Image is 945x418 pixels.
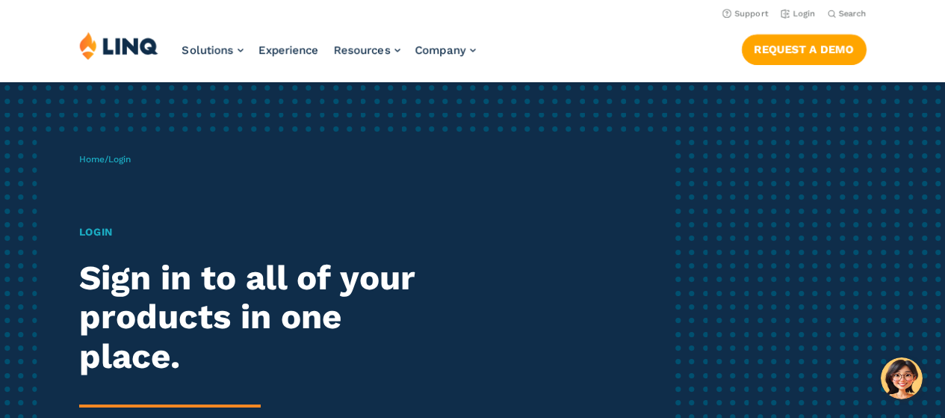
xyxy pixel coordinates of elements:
span: / [79,154,131,165]
a: Support [722,9,769,19]
span: Resources [334,43,391,57]
button: Open Search Bar [828,8,867,19]
span: Search [839,9,867,19]
a: Company [415,43,476,57]
h1: Login [79,224,443,240]
a: Resources [334,43,400,57]
a: Solutions [182,43,244,57]
a: Login [781,9,816,19]
span: Company [415,43,466,57]
button: Hello, have a question? Let’s chat. [881,357,923,399]
span: Solutions [182,43,234,57]
a: Experience [258,43,319,57]
nav: Primary Navigation [182,31,476,81]
nav: Button Navigation [742,31,867,64]
img: LINQ | K‑12 Software [79,31,158,60]
span: Login [108,154,131,165]
a: Home [79,154,105,165]
h2: Sign in to all of your products in one place. [79,259,443,377]
a: Request a Demo [742,34,867,64]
